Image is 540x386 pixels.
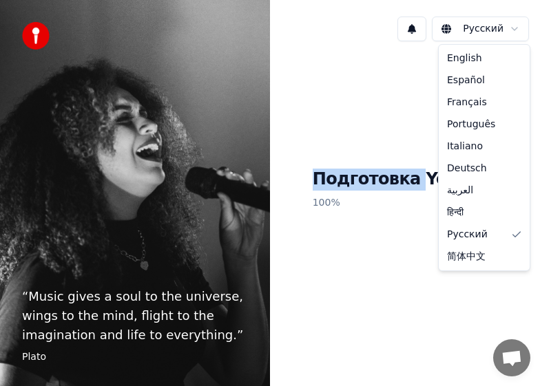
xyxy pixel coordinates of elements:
span: Italiano [447,140,483,153]
span: العربية [447,184,473,197]
span: Deutsch [447,162,487,175]
span: Français [447,96,487,109]
span: Português [447,118,495,131]
span: हिन्दी [447,206,464,219]
span: Español [447,74,485,87]
span: 简体中文 [447,250,486,264]
span: English [447,52,482,65]
span: Русский [447,228,488,242]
